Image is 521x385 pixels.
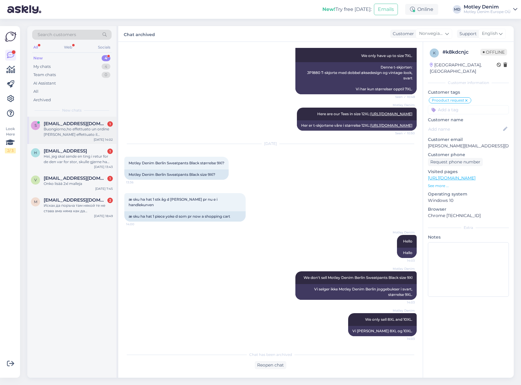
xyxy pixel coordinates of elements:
span: Hello [403,239,412,243]
div: Hei, jeg skal sende en ting i retur for de den var for stor, skulle gjerne ha byttet i mindre str... [44,154,113,165]
p: Browser [428,206,509,213]
div: AI Assistant [33,80,56,86]
span: Search customers [38,32,76,38]
div: Hallo [397,248,417,258]
div: Onko lisää 2xl malleja [44,181,113,186]
span: H [34,150,37,155]
span: Veikkovainio79@gmail.com [44,176,107,181]
div: Vi [PERSON_NAME] 8XL og 10XL. [348,326,417,336]
div: [DATE] 13:43 [94,165,113,169]
div: Support [457,31,477,37]
a: [URL][DOMAIN_NAME] [370,112,412,116]
div: Team chats [33,72,56,78]
span: s [35,123,37,128]
p: Notes [428,234,509,240]
div: [DATE] 14:02 [94,137,113,142]
img: Askly Logo [5,31,16,42]
a: [URL][DOMAIN_NAME] [370,123,412,128]
div: 4 [102,64,110,70]
div: [DATE] [124,141,417,146]
span: New chats [62,108,82,113]
div: [DATE] 7:45 [95,186,113,191]
span: Seen ✓ 10:48 [392,95,415,99]
div: Reopen chat [255,361,286,369]
div: Socials [97,43,112,51]
div: Her er t-skjortene våre i størrelse 12XL: [297,120,417,131]
p: Customer tags [428,89,509,95]
span: English [482,30,498,37]
p: Customer email [428,136,509,143]
span: 13:36 [126,180,149,185]
p: Operating system [428,191,509,197]
button: Emails [374,4,398,15]
div: 1 [107,121,113,127]
p: Visited pages [428,169,509,175]
div: Denne t-skjorten: JP1880 T-skjorte med dobbel øksedesign og vintage-look, svart Vi har kun større... [295,62,417,94]
div: Customer [390,31,414,37]
span: Motley Denim [392,230,415,235]
div: Archived [33,97,51,103]
span: M [34,199,37,204]
div: Try free [DATE]: [322,6,371,13]
span: Motley Denim Berlin Sweatpants Black størrelse 9Xl? [129,161,224,165]
span: 14:03 [392,336,415,341]
span: Offline [480,49,507,55]
div: 0 [102,72,110,78]
b: New! [322,6,335,12]
label: Chat archived [124,30,155,38]
span: Chat has been archived [249,352,292,357]
div: # k8kdcnjc [442,49,480,56]
p: [PERSON_NAME][EMAIL_ADDRESS][DOMAIN_NAME] [428,143,509,149]
span: Mitkokecheche@gmail.com [44,197,107,203]
span: Motley Denim [392,308,415,313]
span: Norwegian Bokmål [419,30,444,37]
input: Add name [428,126,502,132]
div: Look Here [5,126,16,153]
div: 2 / 3 [5,148,16,153]
span: Seen ✓ 10:50 [392,131,415,136]
div: [DATE] 18:49 [94,214,113,218]
p: Chrome [TECHNICAL_ID] [428,213,509,219]
span: 14:03 [392,258,415,263]
p: Customer name [428,117,509,123]
div: Request phone number [428,158,483,166]
span: Motley Denim [392,266,415,271]
span: 14:00 [126,222,149,226]
div: Customer information [428,80,509,85]
div: Online [405,4,438,15]
div: Vi selger ikke Motley Denim Berlin joggebukser i svart, størrelse 9XL. [295,284,417,300]
span: We only sell 8XL and 10XL. [365,317,412,322]
span: Prooduct request [432,99,464,102]
span: Hel_h.k@hotmail.cim [44,148,87,154]
div: æ sku ha hat 1 piece yoke d som pr now a shopping cart [124,211,246,222]
span: We don't sell Motley Denim Berlin Sweatpants Black size 9Xl [304,275,412,280]
div: Motley Denim Berlin Sweatpants Black size 9Xl? [124,169,229,180]
a: Motley DenimMotley Denim Europe OÜ [464,5,517,14]
div: Motley Denim Europe OÜ [464,9,511,14]
div: Buongiorno,ho effettuato un ordine [PERSON_NAME] effettuato il pagamento, adesso che la merce è a... [44,126,113,137]
div: 4 [102,55,110,61]
div: Web [63,43,73,51]
span: sambomatteo609@gmail.com [44,121,107,126]
span: V [34,178,37,182]
a: [URL][DOMAIN_NAME] [428,175,476,181]
span: Motley Denim [392,103,415,107]
p: Windows 10 [428,197,509,204]
span: Here are our Tees in size 12XL: [317,112,412,116]
div: 1 [107,149,113,154]
div: MD [453,5,461,14]
div: [GEOGRAPHIC_DATA], [GEOGRAPHIC_DATA] [430,62,497,75]
div: Исках да поръча там някой те не става ама няма как да [PERSON_NAME] не мога да повече не знам как... [44,203,113,214]
div: All [32,43,39,51]
div: Extra [428,225,509,230]
p: Customer phone [428,152,509,158]
span: k [433,51,436,55]
p: See more ... [428,183,509,189]
div: 2 [107,198,113,203]
div: All [33,89,39,95]
div: New [33,55,43,61]
span: æ sku ha hat 1 stk åg d [PERSON_NAME] pr nu e i handlekurven [129,197,218,207]
div: 1 [107,176,113,181]
div: Motley Denim [464,5,511,9]
span: 14:03 [392,300,415,305]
